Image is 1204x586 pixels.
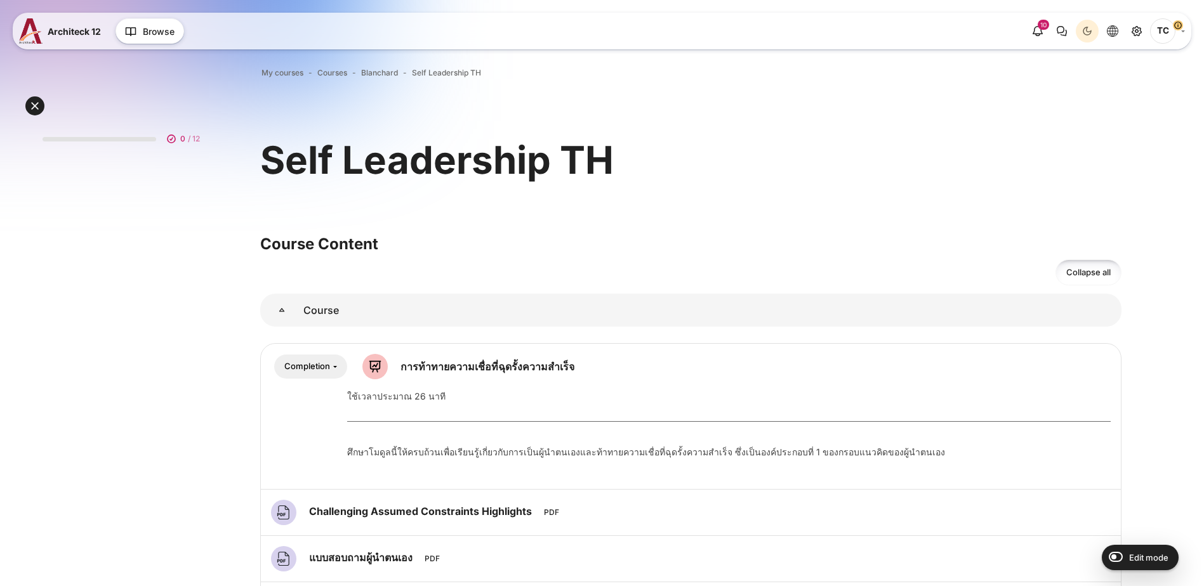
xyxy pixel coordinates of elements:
a: A12 A12 Architeck 12 [19,18,106,44]
div: Show notification window with 10 new notifications [1026,20,1049,42]
div: Completion requirements for การท้าทายความเชื่อที่ฉุดรั้งความสำเร็จ [274,355,347,379]
span: / 12 [188,133,200,145]
a: แบบสอบถามผู้นำตนเอง [309,551,416,564]
a: Courses [317,67,347,79]
span: 0 [180,133,185,145]
a: Blanchard [361,67,398,79]
div: ศึกษาโมดูลนี้ให้ครบถ้วนเพื่อเรียนรู้เกี่ยวกับการเป็นผู้นำตนเองและท้าทายความเชื่อที่ฉุดรั้งความสำเ... [347,445,1111,459]
button: Browse [116,18,184,44]
img: File icon [271,500,296,525]
button: Completion [274,355,347,379]
span: Edit mode [1129,552,1168,563]
button: Light Mode Dark Mode [1076,20,1099,42]
a: Challenging Assumed Constraints Highlights [309,505,535,518]
div: ใช้เวลาประมาณ 26 นาที [338,389,1120,403]
div: 10 [1038,20,1049,30]
a: Collapse all [1055,259,1121,285]
a: User menu [1150,18,1185,44]
img: A12 [19,18,43,44]
span: Architeck 12 [48,25,101,38]
a: 0 / 12 [32,120,215,152]
h3: Course Content [260,234,1121,254]
span: Thanatchaporn Chantapisit [1150,18,1175,44]
a: My courses [261,67,303,79]
span: Browse [143,25,175,38]
span: Collapse all [1066,266,1111,279]
div: Dark Mode [1078,22,1097,41]
a: การท้าทายความเชื่อที่ฉุดรั้งความสำเร็จ [400,360,574,373]
button: Languages [1101,20,1124,42]
button: There are 0 unread conversations [1050,20,1073,42]
a: Course [260,294,303,327]
img: Lesson icon [362,354,388,379]
nav: Navigation bar [260,65,1121,81]
a: Site administration [1125,20,1148,42]
img: File icon [271,546,296,571]
a: Self Leadership TH [412,67,481,79]
h1: Self Leadership TH [260,135,614,185]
